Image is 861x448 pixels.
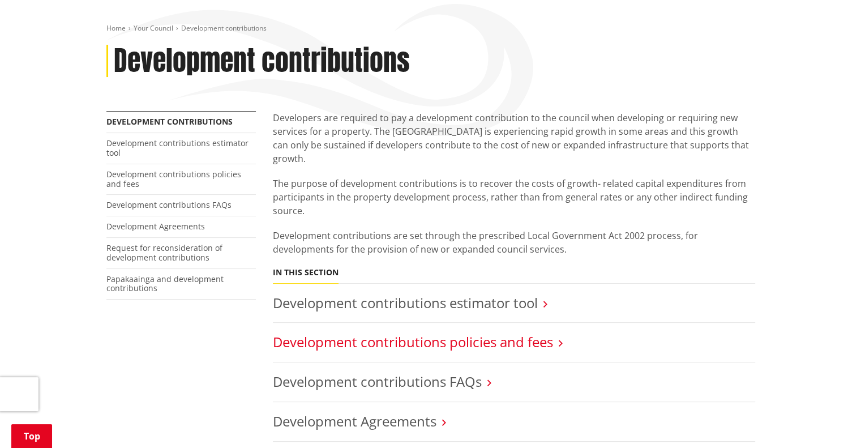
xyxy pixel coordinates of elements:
a: Development contributions estimator tool [106,138,249,158]
p: The purpose of development contributions is to recover the costs of growth- related capital expen... [273,177,755,217]
a: Your Council [134,23,173,33]
a: Development contributions policies and fees [106,169,241,189]
p: Development contributions are set through the prescribed Local Government Act 2002 process, for d... [273,229,755,256]
a: Request for reconsideration of development contributions [106,242,222,263]
a: Development contributions policies and fees [273,332,553,351]
a: Development contributions estimator tool [273,293,538,312]
a: Development contributions FAQs [273,372,482,391]
span: Development contributions [181,23,267,33]
a: Top [11,424,52,448]
nav: breadcrumb [106,24,755,33]
a: Development contributions [106,116,233,127]
p: Developers are required to pay a development contribution to the council when developing or requi... [273,111,755,165]
h5: In this section [273,268,339,278]
a: Development Agreements [273,412,436,430]
a: Papakaainga and development contributions [106,274,224,294]
a: Development Agreements [106,221,205,232]
a: Development contributions FAQs [106,199,232,210]
h1: Development contributions [114,45,410,78]
a: Home [106,23,126,33]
